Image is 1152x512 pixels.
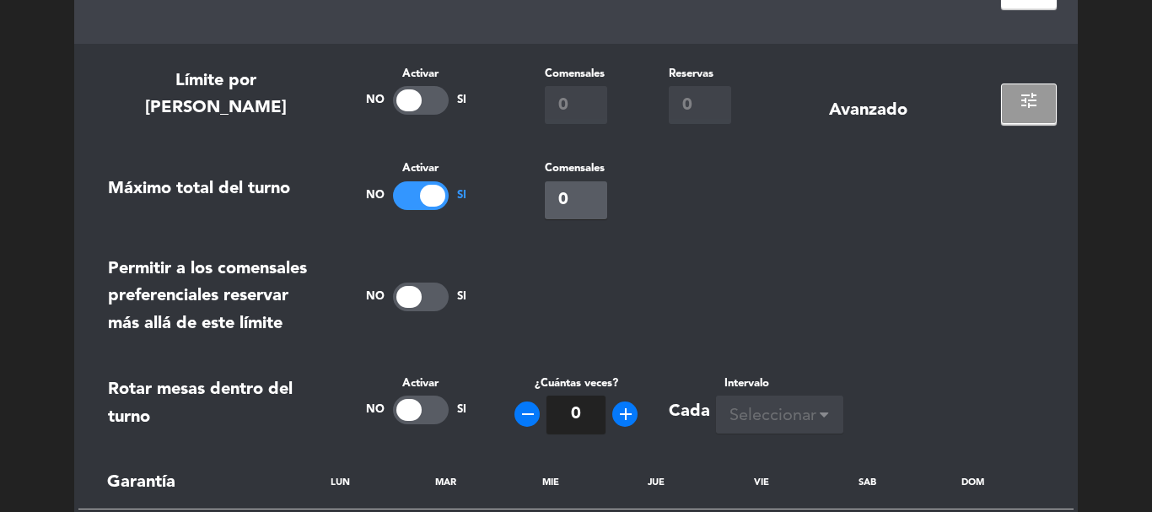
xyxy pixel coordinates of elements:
[833,477,901,488] div: SAB
[616,404,636,424] i: add
[348,65,483,83] label: Activar
[716,375,843,392] label: Intervalo
[108,376,323,431] div: Rotar mesas dentro del turno
[829,97,907,125] div: Avanzado
[348,159,483,177] label: Activar
[622,477,690,488] div: JUE
[306,477,374,488] div: LUN
[728,477,795,488] div: VIE
[108,175,290,203] div: Máximo total del turno
[1001,84,1057,124] button: tune
[108,256,323,338] div: Permitir a los comensales preferenciales reservar más allá de este límite
[545,181,607,219] input: 0
[108,67,323,122] div: Límite por [PERSON_NAME]
[535,375,618,392] label: ¿Cuántas veces?
[518,404,538,424] i: remove
[545,159,607,177] label: Comensales
[348,375,483,392] label: Activar
[545,86,607,124] input: 0
[517,477,584,488] div: MIE
[669,65,731,83] label: Reservas
[612,402,638,427] button: add
[939,477,1006,488] div: DOM
[669,86,731,124] input: 0
[729,402,816,430] div: Seleccionar
[412,477,479,488] div: MAR
[669,398,710,426] div: Cada
[514,402,540,427] button: remove
[1019,90,1039,110] span: tune
[95,469,256,497] div: Garantía
[545,65,607,83] label: Comensales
